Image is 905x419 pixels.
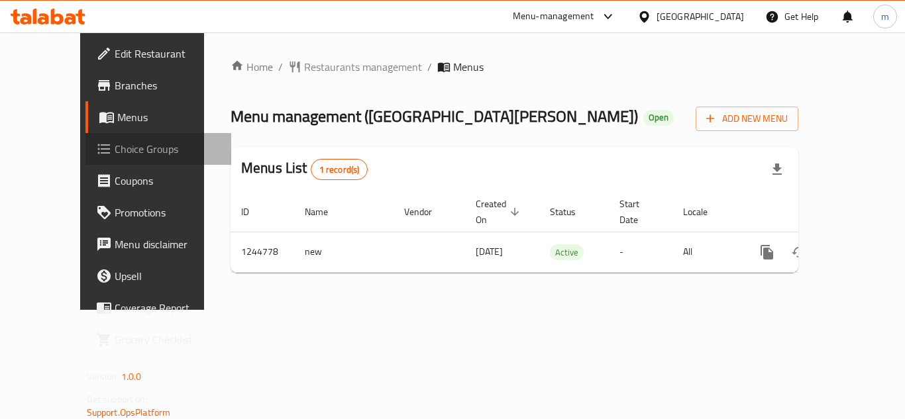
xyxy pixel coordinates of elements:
[231,101,638,131] span: Menu management ( [GEOGRAPHIC_DATA][PERSON_NAME] )
[115,46,221,62] span: Edit Restaurant
[115,141,221,157] span: Choice Groups
[241,204,266,220] span: ID
[115,236,221,252] span: Menu disclaimer
[305,204,345,220] span: Name
[85,292,231,324] a: Coverage Report
[85,70,231,101] a: Branches
[85,197,231,228] a: Promotions
[231,192,889,273] table: enhanced table
[683,204,725,220] span: Locale
[231,59,798,75] nav: breadcrumb
[643,110,674,126] div: Open
[311,163,368,176] span: 1 record(s)
[657,9,744,24] div: [GEOGRAPHIC_DATA]
[741,192,889,232] th: Actions
[761,154,793,185] div: Export file
[85,101,231,133] a: Menus
[241,158,368,180] h2: Menus List
[550,245,584,260] span: Active
[288,59,422,75] a: Restaurants management
[85,324,231,355] a: Grocery Checklist
[87,391,148,408] span: Get support on:
[231,59,273,75] a: Home
[550,244,584,260] div: Active
[115,173,221,189] span: Coupons
[85,260,231,292] a: Upsell
[476,196,523,228] span: Created On
[550,204,593,220] span: Status
[453,59,484,75] span: Menus
[231,232,294,272] td: 1244778
[85,38,231,70] a: Edit Restaurant
[706,111,788,127] span: Add New Menu
[751,236,783,268] button: more
[643,112,674,123] span: Open
[696,107,798,131] button: Add New Menu
[117,109,221,125] span: Menus
[294,232,394,272] td: new
[85,165,231,197] a: Coupons
[476,243,503,260] span: [DATE]
[427,59,432,75] li: /
[121,368,142,385] span: 1.0.0
[115,205,221,220] span: Promotions
[278,59,283,75] li: /
[115,332,221,348] span: Grocery Checklist
[115,300,221,316] span: Coverage Report
[87,368,119,385] span: Version:
[404,204,449,220] span: Vendor
[85,133,231,165] a: Choice Groups
[311,159,368,180] div: Total records count
[85,228,231,260] a: Menu disclaimer
[513,9,594,24] div: Menu-management
[609,232,672,272] td: -
[881,9,889,24] span: m
[115,77,221,93] span: Branches
[304,59,422,75] span: Restaurants management
[115,268,221,284] span: Upsell
[619,196,657,228] span: Start Date
[783,236,815,268] button: Change Status
[672,232,741,272] td: All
